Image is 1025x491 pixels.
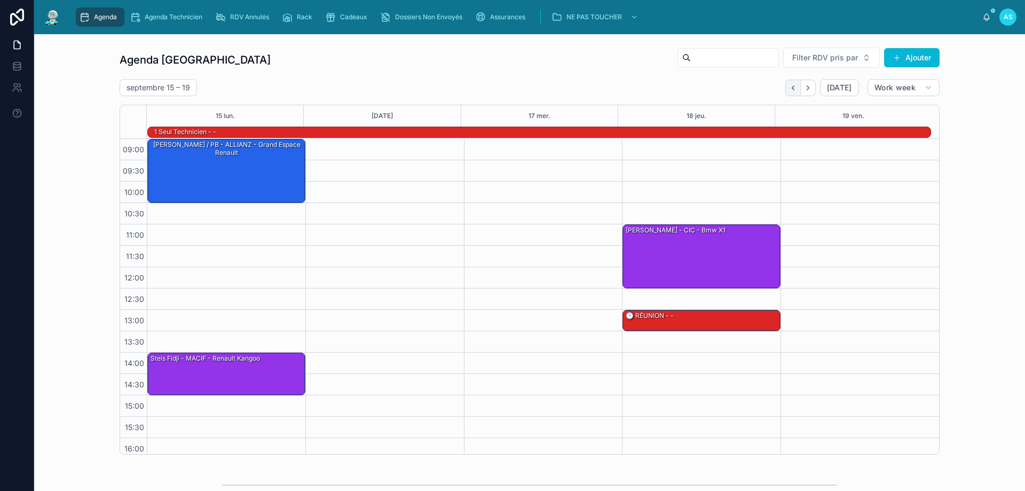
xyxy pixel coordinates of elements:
span: 13:30 [122,337,147,346]
span: 14:30 [122,380,147,389]
button: 19 ven. [842,105,864,127]
div: 🕒 RÉUNION - - [625,311,675,321]
span: 10:30 [122,209,147,218]
a: Cadeaux [322,7,375,27]
span: RDV Annulés [230,13,269,21]
div: 1 seul technicien - - [153,127,217,137]
span: 13:00 [122,316,147,325]
img: App logo [43,9,62,26]
a: Assurances [472,7,533,27]
button: Work week [868,79,940,96]
button: 18 jeu. [687,105,706,127]
span: NE PAS TOUCHER [566,13,622,21]
button: [DATE] [372,105,393,127]
span: Work week [874,83,916,92]
div: 🕒 RÉUNION - - [623,310,780,331]
span: Cadeaux [340,13,367,21]
button: 17 mer. [529,105,550,127]
span: Filter RDV pris par [792,52,858,63]
a: RDV Annulés [212,7,277,27]
a: NE PAS TOUCHER [548,7,643,27]
div: [PERSON_NAME] - CIC - bmw x1 [623,225,780,288]
span: Assurances [490,13,525,21]
span: 12:00 [122,273,147,282]
a: Agenda Technicien [127,7,210,27]
span: 16:00 [122,444,147,453]
span: 09:30 [120,166,147,175]
div: Steis Fidji - MACIF - Renault kangoo [148,353,305,395]
button: [DATE] [820,79,859,96]
button: Select Button [783,48,880,68]
a: Agenda [76,7,124,27]
span: 11:30 [123,252,147,261]
button: Back [785,80,801,96]
button: Next [801,80,816,96]
div: [PERSON_NAME] / PB - ALLIANZ - Grand espace Renault [149,140,304,158]
a: Rack [279,7,320,27]
span: Dossiers Non Envoyés [395,13,462,21]
span: Agenda [94,13,117,21]
span: Agenda Technicien [145,13,202,21]
button: Ajouter [884,48,940,67]
a: Dossiers Non Envoyés [377,7,470,27]
button: 15 lun. [216,105,235,127]
span: 09:00 [120,145,147,154]
div: scrollable content [70,5,982,29]
span: 10:00 [122,188,147,197]
span: 11:00 [123,230,147,239]
span: 14:00 [122,358,147,368]
div: [PERSON_NAME] / PB - ALLIANZ - Grand espace Renault [148,139,305,202]
h1: Agenda [GEOGRAPHIC_DATA] [120,52,271,67]
span: 15:00 [122,401,147,410]
span: 12:30 [122,294,147,303]
span: 15:30 [122,423,147,432]
div: [PERSON_NAME] - CIC - bmw x1 [625,225,727,235]
span: AS [1004,13,1013,21]
div: Steis Fidji - MACIF - Renault kangoo [149,354,261,363]
span: Rack [297,13,312,21]
h2: septembre 15 – 19 [127,82,190,93]
span: [DATE] [827,83,852,92]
